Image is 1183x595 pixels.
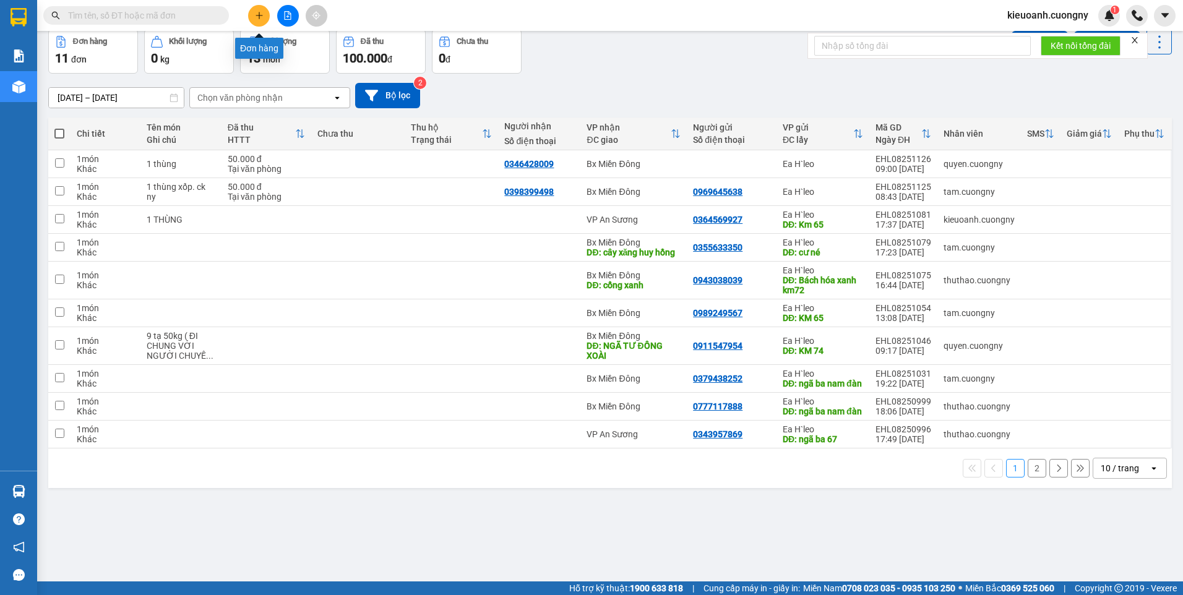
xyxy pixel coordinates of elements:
[355,83,420,108] button: Bộ lọc
[332,93,342,103] svg: open
[693,242,742,252] div: 0355633350
[504,121,574,131] div: Người nhận
[228,182,305,192] div: 50.000 đ
[265,37,296,46] div: Số lượng
[875,303,931,313] div: EHL08251054
[1064,581,1065,595] span: |
[283,11,292,20] span: file-add
[312,11,320,20] span: aim
[147,182,215,202] div: 1 thùng xốp. ck ny
[77,280,134,290] div: Khác
[693,215,742,225] div: 0364569927
[1111,6,1119,14] sup: 1
[1067,129,1102,139] div: Giảm giá
[587,187,681,197] div: Bx Miền Đông
[783,424,863,434] div: Ea H`leo
[147,122,215,132] div: Tên món
[228,154,305,164] div: 50.000 đ
[875,396,931,406] div: EHL08250999
[875,424,931,434] div: EHL08250996
[587,331,681,341] div: Bx Miền Đông
[411,135,482,145] div: Trạng thái
[587,401,681,411] div: Bx Miền Đông
[783,406,863,416] div: DĐ: ngã ba nam đàn
[783,159,863,169] div: Ea H`leo
[228,135,295,145] div: HTTT
[240,29,330,74] button: Số lượng13món
[317,129,398,139] div: Chưa thu
[77,192,134,202] div: Khác
[77,336,134,346] div: 1 món
[1001,583,1054,593] strong: 0369 525 060
[783,379,863,388] div: DĐ: ngã ba nam đàn
[147,159,215,169] div: 1 thùng
[875,182,931,192] div: EHL08251125
[77,129,134,139] div: Chi tiết
[587,247,681,257] div: DĐ: cây xăng huy hồng
[11,8,27,27] img: logo-vxr
[944,401,1015,411] div: thuthao.cuongny
[147,135,215,145] div: Ghi chú
[580,118,687,150] th: Toggle SortBy
[587,135,671,145] div: ĐC giao
[414,77,426,89] sup: 2
[1051,39,1111,53] span: Kết nối tổng đài
[55,51,69,66] span: 11
[1028,459,1046,477] button: 2
[693,187,742,197] div: 0969645638
[944,275,1015,285] div: thuthao.cuongny
[12,80,25,93] img: warehouse-icon
[77,210,134,220] div: 1 món
[1124,129,1155,139] div: Phụ thu
[776,118,869,150] th: Toggle SortBy
[68,9,214,22] input: Tìm tên, số ĐT hoặc mã đơn
[77,369,134,379] div: 1 món
[71,54,87,64] span: đơn
[587,159,681,169] div: Bx Miền Đông
[842,583,955,593] strong: 0708 023 035 - 0935 103 250
[869,118,937,150] th: Toggle SortBy
[587,429,681,439] div: VP An Sương
[206,351,213,361] span: ...
[228,192,305,202] div: Tại văn phòng
[73,37,107,46] div: Đơn hàng
[587,238,681,247] div: Bx Miền Đông
[875,336,931,346] div: EHL08251046
[783,303,863,313] div: Ea H`leo
[160,54,170,64] span: kg
[247,51,260,66] span: 13
[263,54,280,64] span: món
[875,270,931,280] div: EHL08251075
[77,379,134,388] div: Khác
[504,159,554,169] div: 0346428009
[875,369,931,379] div: EHL08251031
[457,37,488,46] div: Chưa thu
[693,308,742,318] div: 0989249567
[814,36,1031,56] input: Nhập số tổng đài
[875,238,931,247] div: EHL08251079
[439,51,445,66] span: 0
[944,129,1015,139] div: Nhân viên
[77,247,134,257] div: Khác
[875,313,931,323] div: 13:08 [DATE]
[944,429,1015,439] div: thuthao.cuongny
[13,541,25,553] span: notification
[77,182,134,192] div: 1 món
[587,215,681,225] div: VP An Sương
[77,220,134,229] div: Khác
[77,406,134,416] div: Khác
[944,159,1015,169] div: quyen.cuongny
[151,51,158,66] span: 0
[387,54,392,64] span: đ
[965,581,1054,595] span: Miền Bắc
[1114,584,1123,593] span: copyright
[944,187,1015,197] div: tam.cuongny
[569,581,683,595] span: Hỗ trợ kỹ thuật:
[693,341,742,351] div: 0911547954
[875,379,931,388] div: 19:22 [DATE]
[1006,459,1025,477] button: 1
[587,270,681,280] div: Bx Miền Đông
[49,88,184,108] input: Select a date range.
[51,11,60,20] span: search
[306,5,327,27] button: aim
